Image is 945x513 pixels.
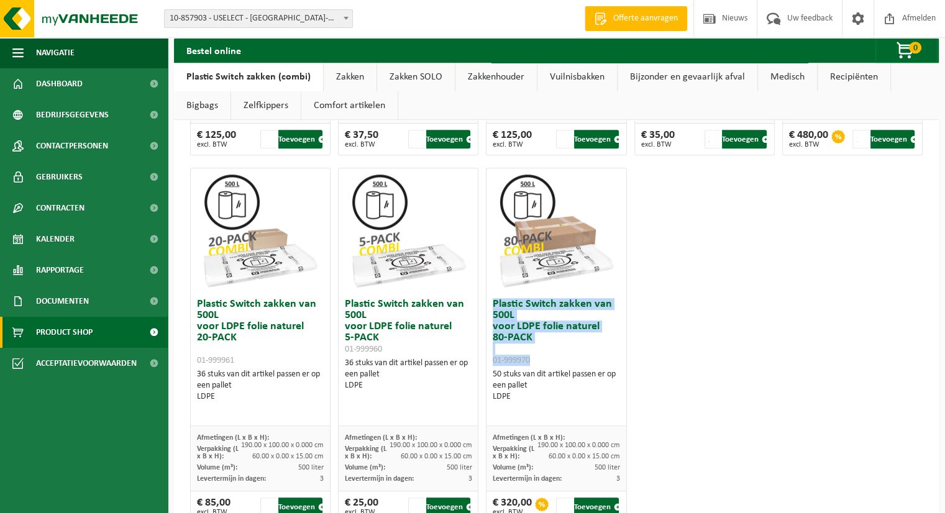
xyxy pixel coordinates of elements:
[345,130,378,148] div: € 37,50
[301,91,398,120] a: Comfort artikelen
[595,464,620,471] span: 500 liter
[537,442,620,449] span: 190.00 x 100.00 x 0.000 cm
[722,130,766,148] button: Toevoegen
[377,63,455,91] a: Zakken SOLO
[36,317,93,348] span: Product Shop
[197,299,324,366] h3: Plastic Switch zakken van 500L voor LDPE folie naturel 20-PACK
[758,63,817,91] a: Medisch
[493,391,619,402] div: LDPE
[346,168,470,293] img: 01-999960
[852,130,869,148] input: 1
[345,141,378,148] span: excl. BTW
[36,68,83,99] span: Dashboard
[36,348,137,379] span: Acceptatievoorwaarden
[493,130,532,148] div: € 125,00
[320,475,324,483] span: 3
[197,391,324,402] div: LDPE
[197,141,236,148] span: excl. BTW
[174,63,323,91] a: Plastic Switch zakken (combi)
[324,63,377,91] a: Zakken
[36,37,75,68] span: Navigatie
[197,434,269,442] span: Afmetingen (L x B x H):
[164,9,353,28] span: 10-857903 - USELECT - SINT-DENIJS-WESTREM
[455,63,537,91] a: Zakkenhouder
[197,464,237,471] span: Volume (m³):
[494,168,618,293] img: 01-999970
[574,130,618,148] button: Toevoegen
[549,453,620,460] span: 60.00 x 0.00 x 15.00 cm
[174,38,253,62] h2: Bestel online
[556,130,573,148] input: 1
[36,255,84,286] span: Rapportage
[345,434,417,442] span: Afmetingen (L x B x H):
[616,475,620,483] span: 3
[345,475,414,483] span: Levertermijn in dagen:
[36,130,108,161] span: Contactpersonen
[408,130,425,148] input: 1
[705,130,721,148] input: 1
[345,380,472,391] div: LDPE
[641,141,675,148] span: excl. BTW
[241,442,324,449] span: 190.00 x 100.00 x 0.000 cm
[345,345,382,354] span: 01-999960
[585,6,687,31] a: Offerte aanvragen
[252,453,324,460] span: 60.00 x 0.00 x 15.00 cm
[165,10,352,27] span: 10-857903 - USELECT - SINT-DENIJS-WESTREM
[36,224,75,255] span: Kalender
[345,358,472,391] div: 36 stuks van dit artikel passen er op een pallet
[493,299,619,366] h3: Plastic Switch zakken van 500L voor LDPE folie naturel 80-PACK
[493,356,530,365] span: 01-999970
[870,130,915,148] button: Toevoegen
[909,42,921,53] span: 0
[197,475,266,483] span: Levertermijn in dagen:
[197,356,234,365] span: 01-999961
[468,475,472,483] span: 3
[36,193,84,224] span: Contracten
[426,130,470,148] button: Toevoegen
[493,369,619,402] div: 50 stuks van dit artikel passen er op een pallet
[197,369,324,402] div: 36 stuks van dit artikel passen er op een pallet
[610,12,681,25] span: Offerte aanvragen
[493,141,532,148] span: excl. BTW
[345,299,472,355] h3: Plastic Switch zakken van 500L voor LDPE folie naturel 5-PACK
[493,445,534,460] span: Verpakking (L x B x H):
[36,286,89,317] span: Documenten
[493,434,565,442] span: Afmetingen (L x B x H):
[36,161,83,193] span: Gebruikers
[345,445,386,460] span: Verpakking (L x B x H):
[789,130,828,148] div: € 480,00
[198,168,322,293] img: 01-999961
[389,442,472,449] span: 190.00 x 100.00 x 0.000 cm
[298,464,324,471] span: 500 liter
[345,464,385,471] span: Volume (m³):
[446,464,472,471] span: 500 liter
[641,130,675,148] div: € 35,00
[818,63,890,91] a: Recipiënten
[400,453,472,460] span: 60.00 x 0.00 x 15.00 cm
[493,475,562,483] span: Levertermijn in dagen:
[278,130,322,148] button: Toevoegen
[197,130,236,148] div: € 125,00
[174,91,231,120] a: Bigbags
[537,63,617,91] a: Vuilnisbakken
[197,445,239,460] span: Verpakking (L x B x H):
[875,38,938,63] button: 0
[36,99,109,130] span: Bedrijfsgegevens
[493,464,533,471] span: Volume (m³):
[260,130,277,148] input: 1
[231,91,301,120] a: Zelfkippers
[789,141,828,148] span: excl. BTW
[618,63,757,91] a: Bijzonder en gevaarlijk afval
